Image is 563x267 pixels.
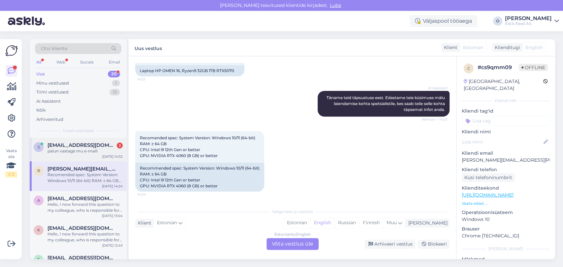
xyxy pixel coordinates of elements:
div: Finnish [359,218,383,228]
div: [DATE] 14:32 [102,154,123,159]
span: Uued vestlused [63,128,94,134]
p: Operatsioonisüsteem [462,209,550,216]
div: [PERSON_NAME] [505,16,552,21]
div: [GEOGRAPHIC_DATA], [GEOGRAPHIC_DATA] [464,78,543,92]
div: Tiimi vestlused [36,89,69,95]
div: Klient [441,44,457,51]
a: [URL][DOMAIN_NAME] [462,192,514,198]
span: rolf@bellus.com [47,166,116,172]
div: All [35,58,43,67]
span: Offline [519,64,548,71]
img: Askly Logo [5,44,18,57]
div: 2 [117,143,123,148]
div: [PERSON_NAME] [462,246,550,252]
div: Kõik [36,107,46,114]
div: Minu vestlused [36,80,69,87]
span: saneiko93@gmail.com [47,142,116,148]
div: Estonian [284,218,310,228]
span: Luba [328,2,343,8]
span: r [37,168,40,173]
span: Otsi kliente [41,45,67,52]
span: ahmaneneli@gmail.com [47,196,116,201]
p: Klienditeekond [462,185,550,192]
span: K [37,227,40,232]
div: AI Assistent [36,98,61,105]
p: Windows 10 [462,216,550,223]
div: Väljaspool tööaega [410,15,477,27]
span: Nähtud ✓ 14:22 [422,117,448,122]
div: Estonian to English [274,231,311,237]
div: Valige keel ja vastake [135,209,450,215]
p: Brauser [462,226,550,232]
div: Võta vestlus üle [266,238,319,250]
div: Arhiveeritud [36,116,63,123]
div: Hello, I now forward this question to my colleague, who is responsible for this. The reply will b... [47,201,123,213]
span: Recomended spec: System Version: Windows 10/11 (64-bit) RAM: ≥ 64 GB CPU: Intel i9 12th Gen or be... [140,135,255,158]
p: Kliendi telefon [462,166,550,173]
input: Lisa tag [462,116,550,126]
div: Arhiveeri vestlus [364,240,415,249]
span: s [38,145,40,149]
div: English [310,218,334,228]
div: [DATE] 12:43 [102,243,123,248]
input: Lisa nimi [462,138,542,146]
div: 1 [112,80,120,87]
div: palun vastage mu e-maili [47,148,123,154]
p: Chrome [TECHNICAL_ID] [462,232,550,239]
div: Klienditugi [492,44,520,51]
div: Email [108,58,121,67]
div: Socials [79,58,95,67]
div: Recomended spec: System Version: Windows 10/11 (64-bit) RAM: ≥ 64 GB CPU: Intel i9 12th Gen or be... [47,172,123,184]
div: Küsi telefoninumbrit [462,173,515,182]
div: 1 / 3 [5,172,17,177]
a: [PERSON_NAME]Klick Eesti AS [505,16,559,26]
p: Märkmed [462,256,550,263]
div: O [493,16,502,26]
div: Uus [36,71,45,77]
p: Kliendi email [462,150,550,157]
span: f [37,257,40,262]
div: # cs9qmm09 [478,64,519,71]
div: Klick Eesti AS [505,21,552,26]
p: Vaata edasi ... [462,200,550,206]
div: Blokeeri [418,240,450,249]
span: felikavendel35@gmail.com [47,255,116,261]
div: Recommended spec: System Version: Windows 10/11 (64-bit) RAM: ≥ 64 GB CPU: Intel i9 12th Gen or b... [135,163,264,192]
p: Kliendi nimi [462,128,550,135]
div: 20 [108,71,120,77]
span: Estonian [463,44,483,51]
div: Russian [334,218,359,228]
p: [PERSON_NAME][EMAIL_ADDRESS][PERSON_NAME][DOMAIN_NAME] [462,157,550,164]
div: Web [55,58,67,67]
span: c [467,66,470,71]
label: Uus vestlus [135,43,162,52]
div: 15 [109,89,120,95]
span: 14:24 [137,192,162,197]
div: Kliendi info [462,98,550,104]
div: [DATE] 13:04 [102,213,123,218]
span: a [37,198,40,203]
div: Laptop HP OMEN 16, Ryzen9 32GB 1TB RTX5070 [135,65,244,76]
span: Muu [387,220,397,226]
span: Estonian [157,219,177,227]
span: Kaia.laane@mail.ee [47,225,116,231]
span: AI Assistent [423,86,448,91]
div: [PERSON_NAME] [406,220,448,227]
p: Kliendi tag'id [462,108,550,115]
span: 14:22 [137,77,162,82]
div: Hello, I now forward this question to my colleague, who is responsible for this. The reply will b... [47,231,123,243]
span: Täname teid täpsustuse eest. Edastame teie küsimuse mälu laiendamise kohta spetsialistile, kes sa... [327,95,446,112]
span: English [526,44,543,51]
div: Vaata siia [5,148,17,177]
div: [DATE] 14:24 [102,184,123,189]
div: Klient [135,220,151,227]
